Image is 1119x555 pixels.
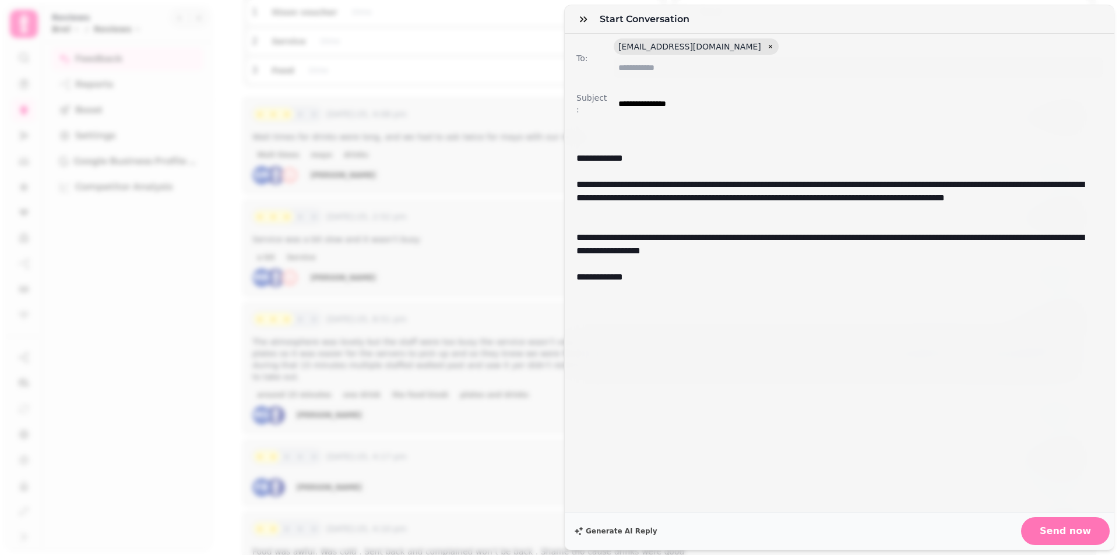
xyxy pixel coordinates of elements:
button: Send now [1021,517,1110,545]
label: To: [576,52,609,64]
button: Generate AI Reply [569,524,662,538]
span: Generate AI Reply [586,528,657,535]
label: Subject: [576,92,609,115]
h3: Start conversation [600,12,694,26]
span: [EMAIL_ADDRESS][DOMAIN_NAME] [618,41,761,52]
span: Send now [1040,526,1091,536]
